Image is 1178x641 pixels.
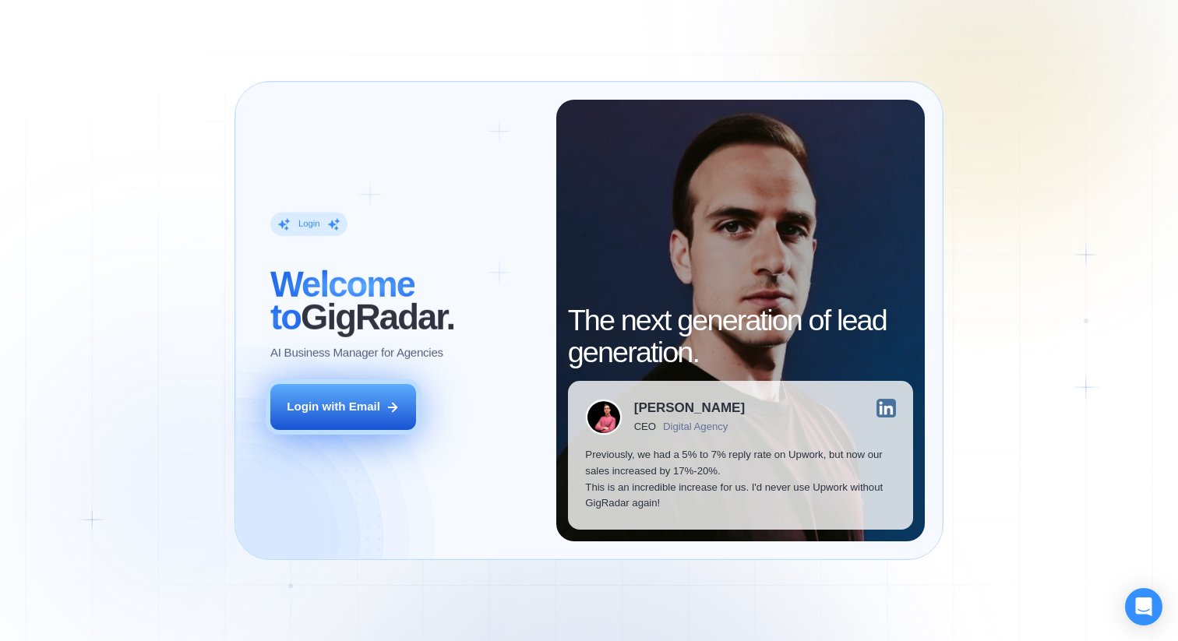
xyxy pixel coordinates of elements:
[287,399,380,415] div: Login with Email
[663,421,728,432] div: Digital Agency
[270,384,416,430] button: Login with Email
[270,265,414,337] span: Welcome to
[270,269,538,333] h2: ‍ GigRadar.
[1125,588,1162,625] div: Open Intercom Messenger
[298,218,320,230] div: Login
[634,401,745,414] div: [PERSON_NAME]
[634,421,656,432] div: CEO
[568,305,914,369] h2: The next generation of lead generation.
[270,345,443,361] p: AI Business Manager for Agencies
[585,447,895,512] p: Previously, we had a 5% to 7% reply rate on Upwork, but now our sales increased by 17%-20%. This ...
